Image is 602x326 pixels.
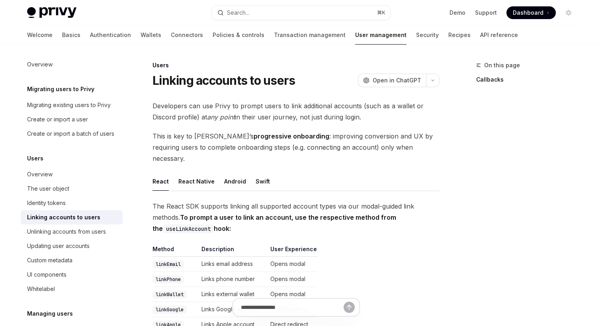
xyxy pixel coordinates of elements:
[475,9,497,17] a: Support
[198,272,267,287] td: Links phone number
[27,213,100,222] div: Linking accounts to users
[21,253,123,267] a: Custom metadata
[152,131,440,164] span: This is key to [PERSON_NAME]’s : improving conversion and UX by requiring users to complete onboa...
[484,61,520,70] span: On this page
[152,172,169,191] button: React
[267,287,317,302] td: Opens modal
[90,25,131,45] a: Authentication
[562,6,575,19] button: Toggle dark mode
[21,196,123,210] a: Identity tokens
[274,25,346,45] a: Transaction management
[27,284,55,294] div: Whitelabel
[267,272,317,287] td: Opens modal
[21,210,123,224] a: Linking accounts to users
[213,25,264,45] a: Policies & controls
[27,270,66,279] div: UI components
[377,10,385,16] span: ⌘ K
[27,7,76,18] img: light logo
[152,291,187,299] code: linkWallet
[152,260,184,268] code: linkEmail
[416,25,439,45] a: Security
[152,73,295,88] h1: Linking accounts to users
[27,198,66,208] div: Identity tokens
[21,57,123,72] a: Overview
[21,127,123,141] a: Create or import a batch of users
[256,172,270,191] button: Swift
[344,302,355,313] button: Send message
[27,309,73,318] h5: Managing users
[152,201,440,234] span: The React SDK supports linking all supported account types via our modal-guided link methods.
[267,245,317,257] th: User Experience
[21,98,123,112] a: Migrating existing users to Privy
[27,170,53,179] div: Overview
[207,113,235,121] em: any point
[141,25,161,45] a: Wallets
[254,132,329,140] strong: progressive onboarding
[267,257,317,272] td: Opens modal
[152,61,440,69] div: Users
[21,267,123,282] a: UI components
[21,167,123,182] a: Overview
[198,287,267,302] td: Links external wallet
[355,25,407,45] a: User management
[224,172,246,191] button: Android
[62,25,80,45] a: Basics
[198,257,267,272] td: Links email address
[152,213,396,232] strong: To prompt a user to link an account, use the respective method from the hook:
[163,224,214,233] code: useLinkAccount
[212,6,390,20] button: Search...⌘K
[152,245,198,257] th: Method
[178,172,215,191] button: React Native
[373,76,421,84] span: Open in ChatGPT
[358,74,426,87] button: Open in ChatGPT
[27,241,90,251] div: Updating user accounts
[27,100,111,110] div: Migrating existing users to Privy
[448,25,471,45] a: Recipes
[450,9,465,17] a: Demo
[27,60,53,69] div: Overview
[27,115,88,124] div: Create or import a user
[21,182,123,196] a: The user object
[27,154,43,163] h5: Users
[21,282,123,296] a: Whitelabel
[152,275,184,283] code: linkPhone
[21,239,123,253] a: Updating user accounts
[152,100,440,123] span: Developers can use Privy to prompt users to link additional accounts (such as a wallet or Discord...
[27,256,72,265] div: Custom metadata
[27,129,114,139] div: Create or import a batch of users
[506,6,556,19] a: Dashboard
[27,227,106,236] div: Unlinking accounts from users
[171,25,203,45] a: Connectors
[476,73,581,86] a: Callbacks
[27,25,53,45] a: Welcome
[513,9,543,17] span: Dashboard
[21,112,123,127] a: Create or import a user
[27,184,69,193] div: The user object
[227,8,249,18] div: Search...
[21,224,123,239] a: Unlinking accounts from users
[480,25,518,45] a: API reference
[27,84,94,94] h5: Migrating users to Privy
[198,245,267,257] th: Description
